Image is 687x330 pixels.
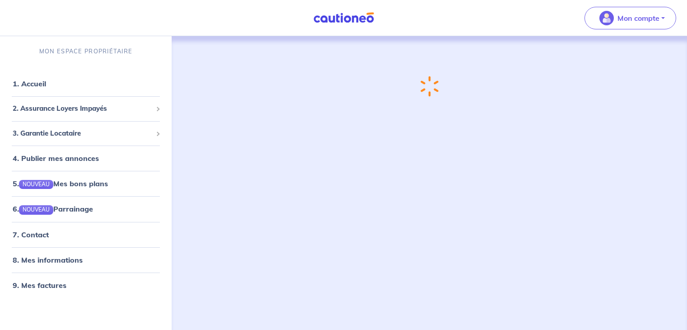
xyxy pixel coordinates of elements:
[599,11,614,25] img: illu_account_valid_menu.svg
[4,125,168,142] div: 3. Garantie Locataire
[4,251,168,269] div: 8. Mes informations
[39,47,132,56] p: MON ESPACE PROPRIÉTAIRE
[13,104,152,114] span: 2. Assurance Loyers Impayés
[4,200,168,218] div: 6.NOUVEAUParrainage
[13,281,66,290] a: 9. Mes factures
[13,128,152,139] span: 3. Garantie Locataire
[13,154,99,163] a: 4. Publier mes annonces
[4,174,168,193] div: 5.NOUVEAUMes bons plans
[13,255,83,264] a: 8. Mes informations
[13,79,46,88] a: 1. Accueil
[4,100,168,118] div: 2. Assurance Loyers Impayés
[13,179,108,188] a: 5.NOUVEAUMes bons plans
[584,7,676,29] button: illu_account_valid_menu.svgMon compte
[617,13,659,24] p: Mon compte
[310,12,378,24] img: Cautioneo
[4,149,168,167] div: 4. Publier mes annonces
[4,276,168,294] div: 9. Mes factures
[13,230,49,239] a: 7. Contact
[4,226,168,244] div: 7. Contact
[13,204,93,213] a: 6.NOUVEAUParrainage
[421,76,439,97] img: loading-spinner
[4,75,168,93] div: 1. Accueil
